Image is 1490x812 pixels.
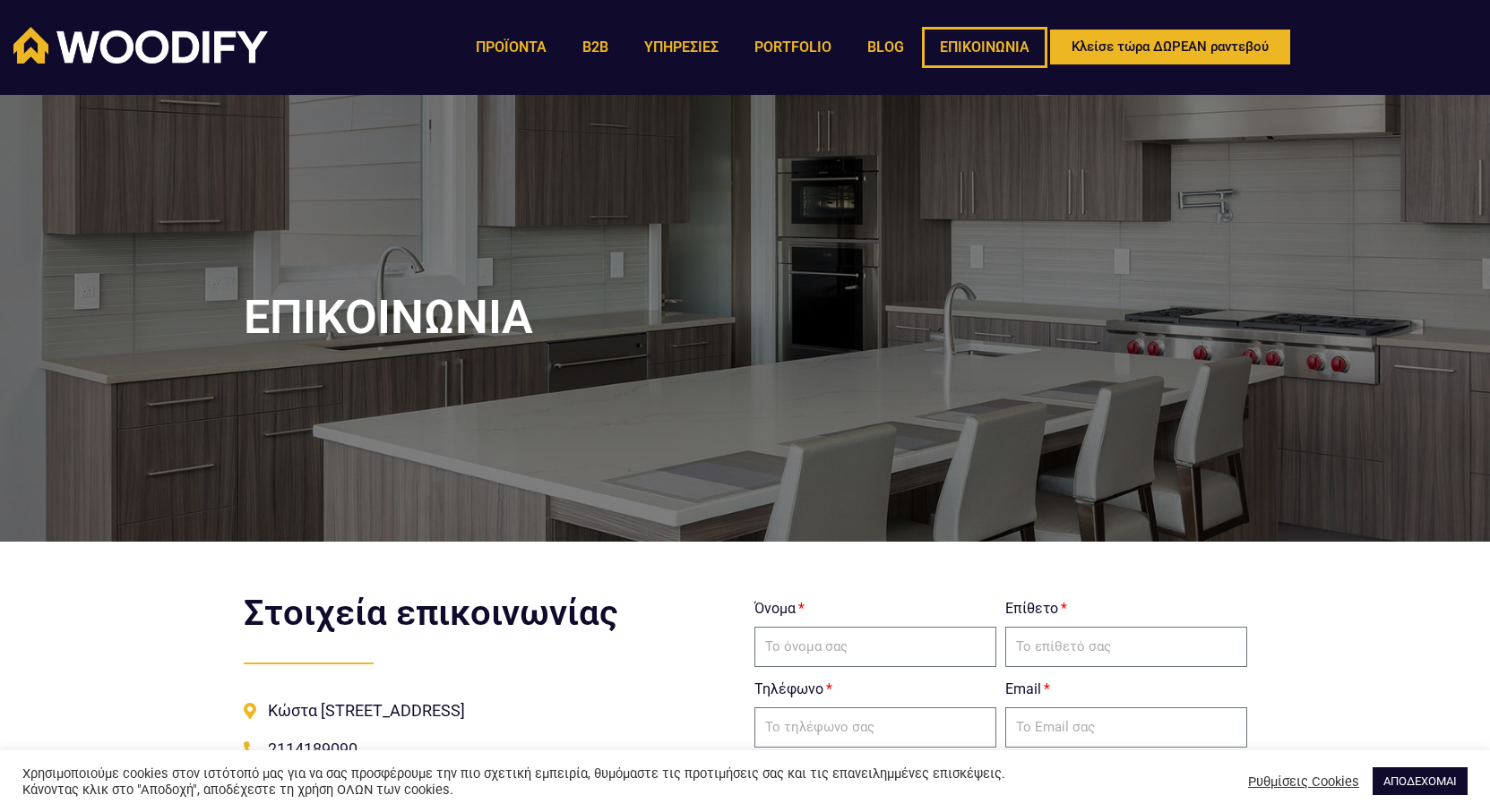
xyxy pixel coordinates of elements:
[849,27,922,68] a: BLOG
[1005,627,1247,668] input: Το επίθετό σας
[263,734,357,764] span: 2114189090
[754,676,832,703] label: Τηλέφωνο
[244,595,736,631] h2: Στοιχεία επικοινωνίας
[244,696,736,725] a: Κώστα [STREET_ADDRESS]
[1005,595,1067,622] label: Επίθετο
[1248,774,1359,790] a: Ρυθμίσεις Cookies
[626,27,736,68] a: ΥΠΗΡΕΣΙΕΣ
[1005,676,1050,703] label: Email
[922,27,1047,68] a: ΕΠΙΚΟΙΝΩΝΙΑ
[754,627,996,668] input: Το όνομα σας
[458,27,564,68] a: ΠΡΟΪΟΝΤΑ
[244,734,736,764] a: 2114189090
[1373,767,1468,795] a: ΑΠΟΔΕΧΟΜΑΙ
[1005,707,1247,748] input: Το Email σας
[736,27,849,68] a: PORTFOLIO
[22,765,1034,798] div: Χρησιμοποιούμε cookies στον ιστότοπό μας για να σας προσφέρουμε την πιο σχετική εμπειρία, θυμόμασ...
[263,696,465,725] span: Κώστα [STREET_ADDRESS]
[13,27,268,64] img: Woodify
[1072,40,1269,54] span: Κλείσε τώρα ΔΩΡΕΑΝ ραντεβού
[754,707,996,748] input: Το τηλέφωνο σας
[244,295,1247,341] h1: ΕΠΙΚΟΙΝΩΝΙΑ
[458,27,1047,68] nav: Menu
[754,595,805,622] label: Όνομα
[564,27,626,68] a: B2B
[1047,27,1293,67] a: Κλείσε τώρα ΔΩΡΕΑΝ ραντεβού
